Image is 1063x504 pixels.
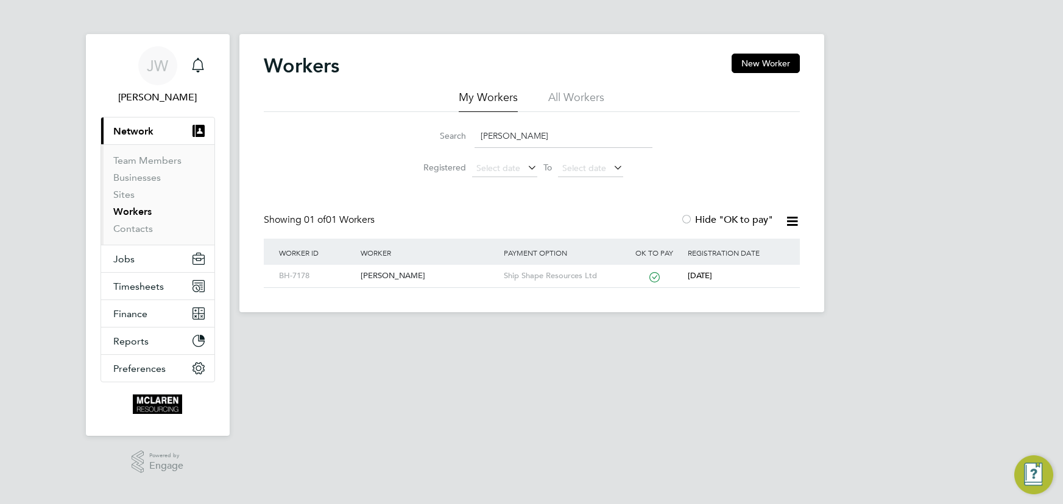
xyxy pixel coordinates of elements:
span: Preferences [113,363,166,374]
a: Contacts [113,223,153,234]
button: Preferences [101,355,214,382]
input: Name, email or phone number [475,124,652,148]
div: OK to pay [624,239,685,267]
button: Reports [101,327,214,354]
div: [PERSON_NAME] [358,265,501,287]
span: Reports [113,335,149,347]
li: All Workers [548,90,604,112]
button: Finance [101,300,214,327]
img: mclaren-logo-retina.png [133,394,182,414]
span: 01 Workers [304,214,375,226]
span: Jane Weitzman [101,90,215,105]
div: Network [101,144,214,245]
span: To [540,159,556,175]
h2: Workers [264,54,339,78]
nav: Main navigation [86,34,230,436]
a: Go to home page [101,394,215,414]
div: Registration Date [685,239,787,267]
button: New Worker [732,54,800,73]
div: Ship Shape Resources Ltd [501,265,624,287]
span: Finance [113,308,147,320]
span: Powered by [149,450,183,461]
label: Registered [411,162,466,173]
div: Worker ID [276,239,358,267]
label: Hide "OK to pay" [680,214,773,226]
a: Powered byEngage [132,450,183,474]
div: Payment Option [501,239,624,267]
div: BH-7178 [276,265,358,287]
li: My Workers [459,90,518,112]
span: Select date [476,163,520,173]
span: JW [147,58,168,74]
span: Engage [149,461,183,471]
span: [DATE] [688,270,712,281]
a: JW[PERSON_NAME] [101,46,215,105]
a: Businesses [113,172,161,183]
a: Sites [113,189,135,200]
a: Team Members [113,155,182,166]
span: Timesheets [113,281,164,292]
button: Network [101,117,214,144]
div: Showing [264,214,377,226]
a: Workers [113,206,152,217]
span: Select date [562,163,606,173]
button: Timesheets [101,273,214,299]
button: Engage Resource Center [1014,455,1053,494]
span: Jobs [113,253,135,265]
a: BH-7178[PERSON_NAME]Ship Shape Resources Ltd[DATE] [276,264,788,275]
label: Search [411,130,466,141]
span: Network [113,125,154,137]
button: Jobs [101,245,214,272]
span: 01 of [304,214,326,226]
div: Worker [358,239,501,267]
